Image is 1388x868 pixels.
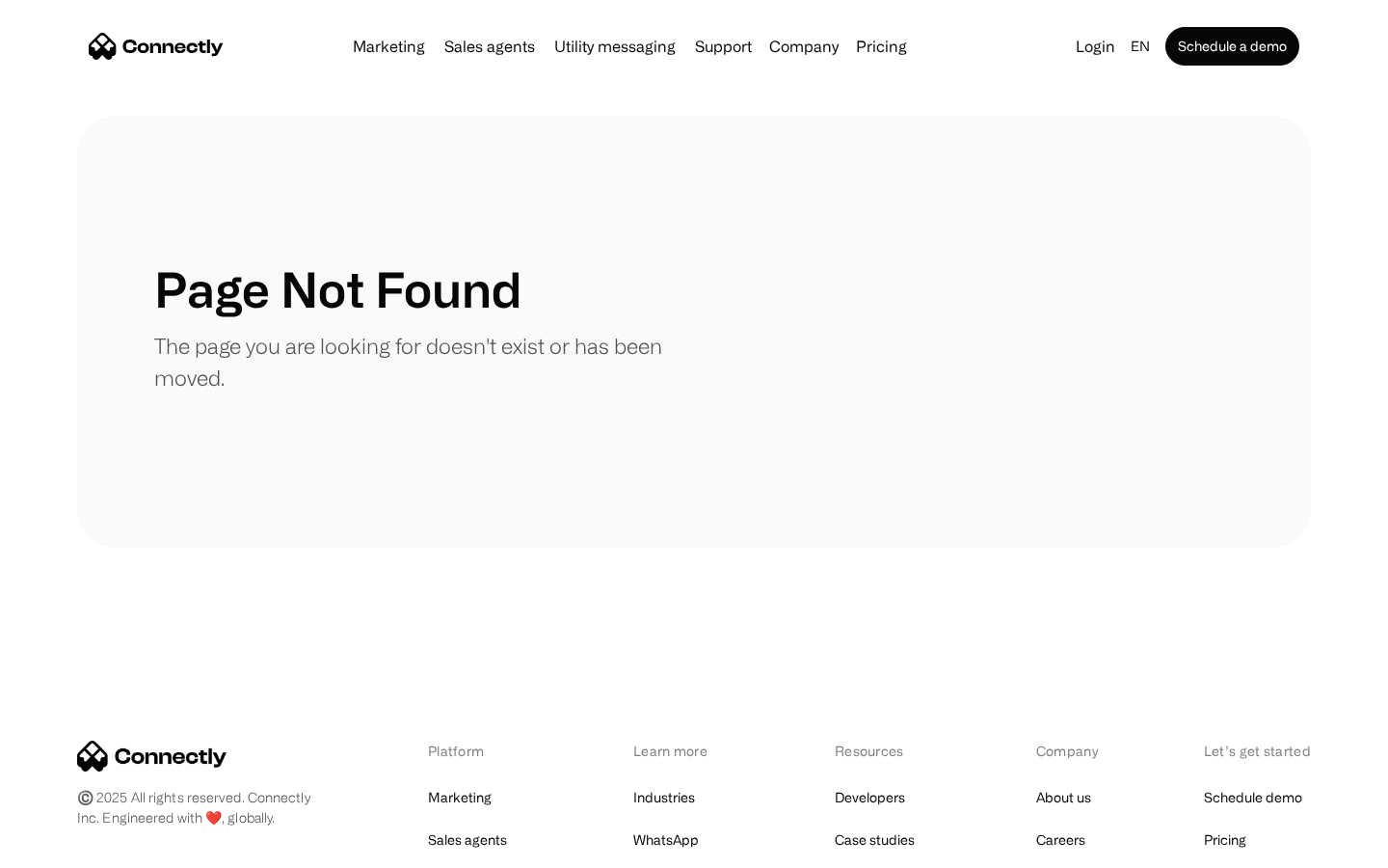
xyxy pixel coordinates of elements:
[1036,827,1085,854] a: Careers
[1204,741,1311,761] div: Let’s get started
[437,39,543,54] a: Sales agents
[428,784,492,811] a: Marketing
[687,39,760,54] a: Support
[154,260,521,318] h1: Page Not Found
[1204,827,1246,854] a: Pricing
[428,741,533,761] div: Platform
[39,834,116,861] ul: Language list
[1204,784,1302,811] a: Schedule demo
[154,330,694,393] p: The page you are looking for doesn't exist or has been moved.
[428,827,507,854] a: Sales agents
[547,39,683,54] a: Utility messaging
[1036,741,1104,761] div: Company
[835,784,905,811] a: Developers
[1068,33,1123,60] a: Login
[769,33,839,60] div: Company
[835,741,936,761] div: Resources
[1165,27,1299,66] a: Schedule a demo
[345,39,433,54] a: Marketing
[835,827,915,854] a: Case studies
[633,827,699,854] a: WhatsApp
[633,741,734,761] div: Learn more
[19,832,116,861] aside: Language selected: English
[1131,33,1150,60] div: en
[633,784,695,811] a: Industries
[848,39,915,54] a: Pricing
[1036,784,1091,811] a: About us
